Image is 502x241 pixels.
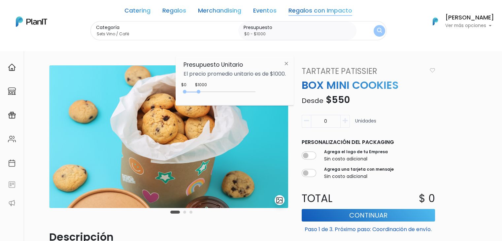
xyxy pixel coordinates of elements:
img: home-e721727adea9d79c4d83392d1f703f7f8bce08238fde08b1acbfd93340b81755.svg [8,63,16,71]
img: PlanIt Logo [428,14,443,29]
button: Carousel Page 3 [189,211,192,214]
button: Carousel Page 1 (Current Slide) [170,211,180,214]
p: $ 0 [419,190,435,206]
a: Merchandising [198,8,241,16]
div: $1000 [195,82,207,88]
img: feedback-78b5a0c8f98aac82b08bfc38622c3050aee476f2c9584af64705fc4e61158814.svg [8,181,16,189]
a: Catering [124,8,151,16]
label: Agrega el logo de tu Empresa [324,149,388,155]
a: Tartarte Patissier [298,65,427,77]
a: Regalos [162,8,186,16]
img: campaigns-02234683943229c281be62815700db0a1741e53638e28bf9629b52c665b00959.svg [8,111,16,119]
p: Personalización del packaging [302,138,435,146]
a: Eventos [253,8,277,16]
p: BOX MINI COOKIES [298,77,439,93]
img: heart_icon [430,68,435,73]
p: Paso 1 de 3. Próximo paso: Coordinación de envío. [302,223,435,233]
img: calendar-87d922413cdce8b2cf7b7f5f62616a5cf9e4887200fb71536465627b3292af00.svg [8,159,16,167]
p: Sin costo adicional [324,173,394,180]
img: partners-52edf745621dab592f3b2c58e3bca9d71375a7ef29c3b500c9f145b62cc070d4.svg [8,199,16,207]
label: Agrega una tarjeta con mensaje [324,166,394,172]
p: Sin costo adicional [324,155,388,162]
div: Carousel Pagination [169,208,194,216]
label: Categoría [96,24,236,31]
p: Total [298,190,368,206]
div: ¿Necesitás ayuda? [34,6,95,19]
span: Desde [302,96,323,105]
img: search_button-432b6d5273f82d61273b3651a40e1bd1b912527efae98b1b7a1b2c0702e16a8d.svg [377,28,382,34]
h6: [PERSON_NAME] [445,15,494,21]
label: Presupuesto [244,24,354,31]
img: people-662611757002400ad9ed0e3c099ab2801c6687ba6c219adb57efc949bc21e19d.svg [8,135,16,143]
div: $0 [181,82,186,88]
p: El precio promedio unitario es de $1000. [184,71,286,77]
img: marketplace-4ceaa7011d94191e9ded77b95e3339b90024bf715f7c57f8cf31f2d8c509eaba.svg [8,87,16,95]
img: gallery-light [276,196,283,204]
span: $550 [326,93,350,106]
img: ChatGPT_Image_7_jul_2025__11_43_49.png [49,65,288,208]
p: Unidades [355,118,376,130]
img: close-6986928ebcb1d6c9903e3b54e860dbc4d054630f23adef3a32610726dff6a82b.svg [280,57,292,69]
a: Regalos con Impacto [288,8,352,16]
h6: Presupuesto Unitario [184,61,286,68]
button: PlanIt Logo [PERSON_NAME] Ver más opciones [424,13,494,30]
p: Ver más opciones [445,23,494,28]
button: Continuar [302,209,435,222]
img: PlanIt Logo [16,17,47,27]
button: Carousel Page 2 [183,211,186,214]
